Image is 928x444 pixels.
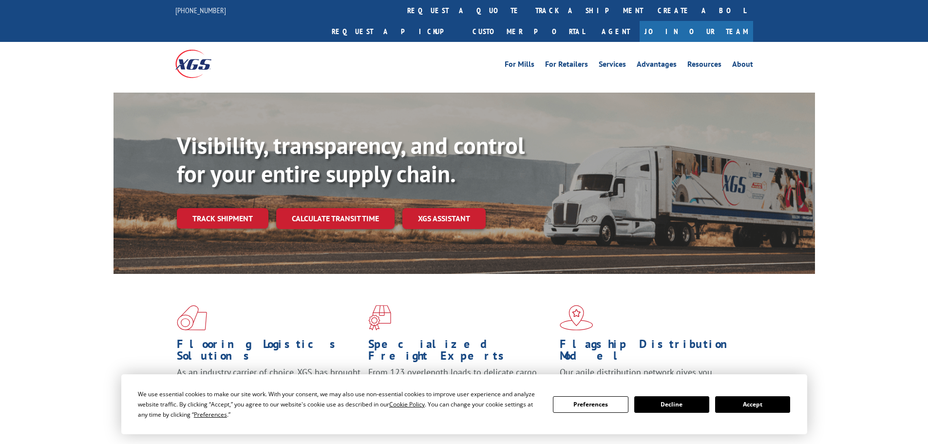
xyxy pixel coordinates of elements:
[177,338,361,367] h1: Flooring Logistics Solutions
[389,400,425,408] span: Cookie Policy
[553,396,628,413] button: Preferences
[402,208,486,229] a: XGS ASSISTANT
[545,60,588,71] a: For Retailers
[687,60,721,71] a: Resources
[177,130,525,189] b: Visibility, transparency, and control for your entire supply chain.
[715,396,790,413] button: Accept
[276,208,395,229] a: Calculate transit time
[368,338,552,367] h1: Specialized Freight Experts
[177,367,360,401] span: As an industry carrier of choice, XGS has brought innovation and dedication to flooring logistics...
[138,389,541,420] div: We use essential cookies to make our site work. With your consent, we may also use non-essential ...
[637,60,677,71] a: Advantages
[732,60,753,71] a: About
[599,60,626,71] a: Services
[121,374,807,434] div: Cookie Consent Prompt
[175,5,226,15] a: [PHONE_NUMBER]
[640,21,753,42] a: Join Our Team
[560,305,593,330] img: xgs-icon-flagship-distribution-model-red
[592,21,640,42] a: Agent
[465,21,592,42] a: Customer Portal
[368,305,391,330] img: xgs-icon-focused-on-flooring-red
[368,367,552,410] p: From 123 overlength loads to delicate cargo, our experienced staff knows the best way to move you...
[505,60,534,71] a: For Mills
[324,21,465,42] a: Request a pickup
[177,305,207,330] img: xgs-icon-total-supply-chain-intelligence-red
[194,410,227,419] span: Preferences
[560,338,744,367] h1: Flagship Distribution Model
[634,396,709,413] button: Decline
[177,208,268,229] a: Track shipment
[560,367,739,389] span: Our agile distribution network gives you nationwide inventory management on demand.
